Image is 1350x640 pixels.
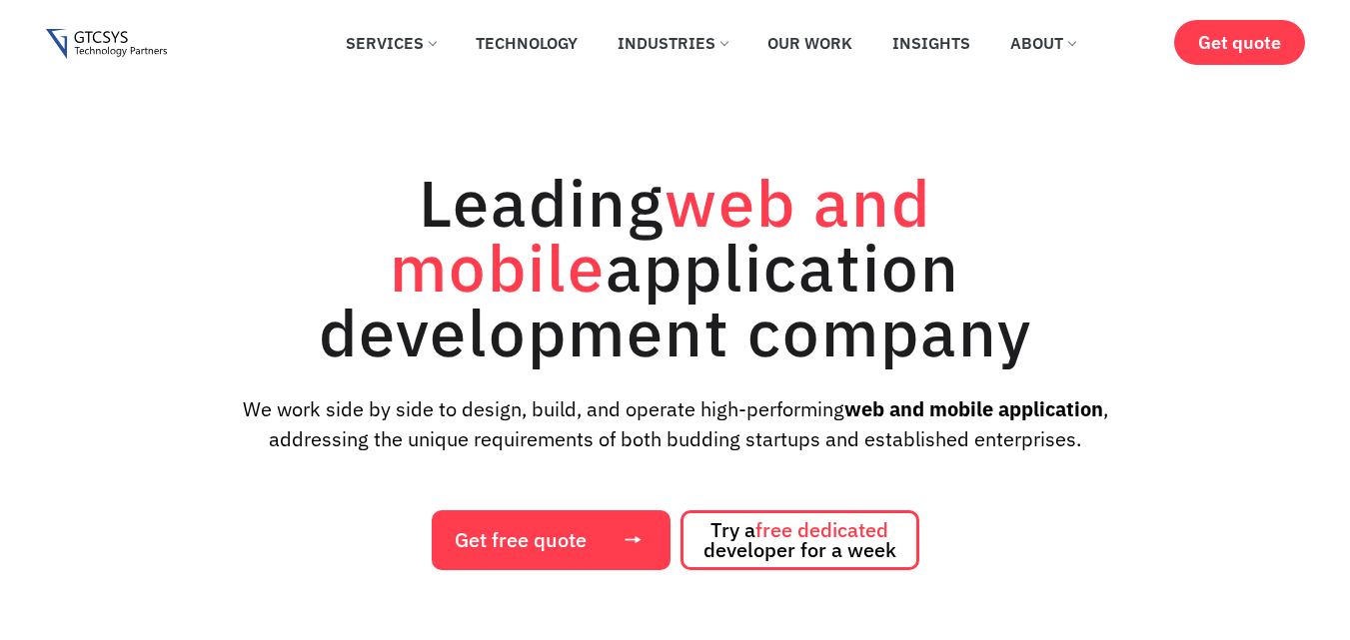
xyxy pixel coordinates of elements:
span: Get free quote [455,530,587,550]
h1: Leading application development company [226,170,1125,364]
a: Try afree dedicated developer for a week [680,510,919,570]
a: Our Work [752,21,867,65]
span: free dedicated [755,516,888,543]
a: Insights [877,21,985,65]
p: We work side by side to design, build, and operate high-performing , addressing the unique requir... [197,394,1154,454]
a: Industries [603,21,742,65]
a: Technology [461,21,593,65]
span: Try a developer for a week [703,520,896,560]
a: Services [331,21,451,65]
a: Get free quote [432,510,671,570]
img: Gtcsys logo [46,29,167,60]
span: web and mobile [390,160,931,310]
strong: web and mobile application [844,395,1103,422]
a: Get quote [1174,20,1305,65]
span: Get quote [1198,32,1281,53]
a: About [995,21,1090,65]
